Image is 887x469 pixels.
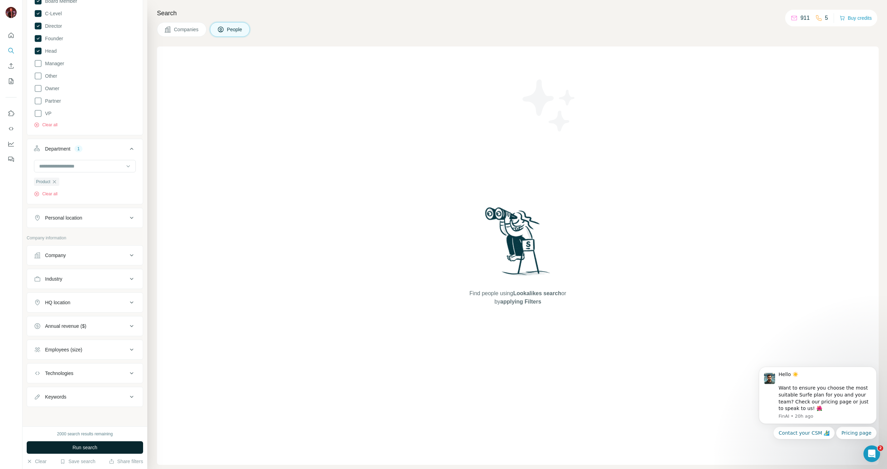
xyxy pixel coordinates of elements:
span: Other [42,73,57,79]
span: People [227,26,243,33]
p: 5 [825,14,828,22]
div: Industry [45,275,62,282]
button: Search [6,44,17,57]
button: Share filters [109,458,143,465]
span: Head [42,48,56,54]
span: 2 [878,445,883,451]
span: Companies [174,26,199,33]
button: Quick start [6,29,17,42]
div: 1 [74,146,82,152]
h4: Search [157,8,879,18]
p: 911 [800,14,810,22]
span: VP [42,110,52,117]
button: Feedback [6,153,17,165]
span: Director [42,23,62,29]
div: Keywords [45,393,66,400]
iframe: Intercom notifications message [748,344,887,450]
span: Find people using or by [462,289,573,306]
button: Industry [27,271,143,287]
div: Technologies [45,370,73,377]
button: Employees (size) [27,341,143,358]
img: Surfe Illustration - Woman searching with binoculars [482,205,554,283]
button: Keywords [27,389,143,405]
button: Department1 [27,140,143,160]
span: Founder [42,35,63,42]
span: Lookalikes search [513,290,561,296]
div: Company [45,252,66,259]
button: Company [27,247,143,264]
span: Run search [72,444,97,451]
div: Annual revenue ($) [45,323,86,330]
button: Clear [27,458,46,465]
span: Owner [42,85,59,92]
button: Use Surfe on LinkedIn [6,107,17,120]
p: Company information [27,235,143,241]
button: Dashboard [6,138,17,150]
img: Surfe Illustration - Stars [518,74,580,137]
button: My lists [6,75,17,87]
button: Use Surfe API [6,122,17,135]
span: Partner [42,97,61,104]
button: Enrich CSV [6,60,17,72]
img: Avatar [6,7,17,18]
button: Personal location [27,210,143,226]
button: Annual revenue ($) [27,318,143,334]
div: Personal location [45,214,82,221]
button: Clear all [34,191,58,197]
div: 2000 search results remaining [57,431,113,437]
button: Technologies [27,365,143,382]
span: applying Filters [500,299,541,305]
button: Clear all [34,122,58,128]
span: Manager [42,60,64,67]
span: Product [36,179,50,185]
span: C-Level [42,10,62,17]
div: Department [45,145,70,152]
div: HQ location [45,299,70,306]
button: Save search [60,458,95,465]
button: HQ location [27,294,143,311]
div: Employees (size) [45,346,82,353]
button: Buy credits [840,13,872,23]
button: Run search [27,441,143,454]
iframe: Intercom live chat [863,445,880,462]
